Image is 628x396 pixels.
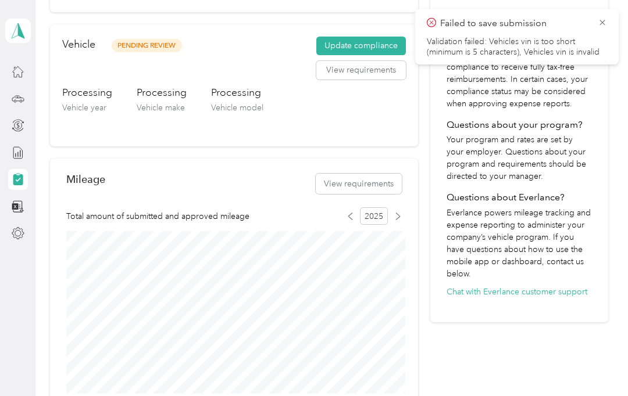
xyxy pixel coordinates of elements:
[427,37,607,57] li: Validation failed: Vehicles vin is too short (minimum is 5 characters), Vehicles vin is invalid
[360,207,388,225] span: 2025
[211,85,263,100] h3: Processing
[137,103,185,113] span: Vehicle make
[447,24,592,110] p: Your employer has enrolled you in a program that has compliance requirements. You must maintain c...
[447,118,592,132] h4: Questions about your program?
[62,103,106,113] span: Vehicle year
[62,37,95,52] h2: Vehicle
[447,286,587,298] button: Chat with Everlance customer support
[447,190,592,204] h4: Questions about Everlance?
[62,85,112,100] h3: Processing
[447,9,592,23] h4: Questions about compliance?
[447,134,592,182] p: Your program and rates are set by your employer. Questions about your program and requirements sh...
[447,207,592,280] p: Everlance powers mileage tracking and expense reporting to administer your company’s vehicle prog...
[316,37,406,55] button: Update compliance
[66,210,249,222] span: Total amount of submitted and approved mileage
[563,331,628,396] iframe: Everlance-gr Chat Button Frame
[440,16,589,31] p: Failed to save submission
[316,174,402,194] button: View requirements
[66,173,105,185] h2: Mileage
[211,103,263,113] span: Vehicle model
[112,39,182,52] span: Pending Review
[137,85,187,100] h3: Processing
[316,61,406,80] button: View requirements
